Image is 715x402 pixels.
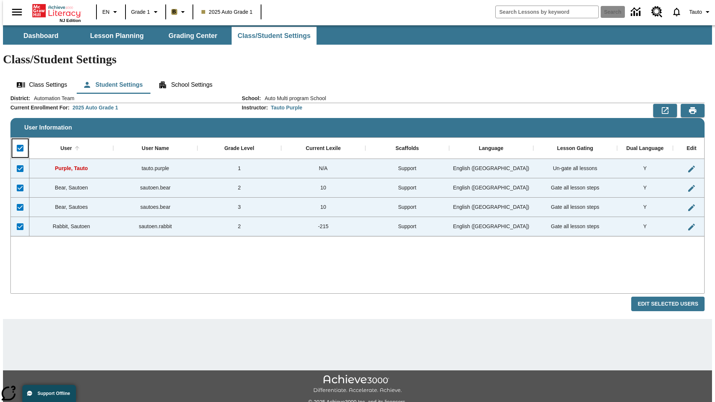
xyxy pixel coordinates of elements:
[224,145,254,152] div: Grade Level
[3,52,712,66] h1: Class/Student Settings
[6,1,28,23] button: Open side menu
[23,32,58,40] span: Dashboard
[10,105,70,111] h2: Current Enrollment For :
[533,217,617,236] div: Gate all lesson steps
[533,198,617,217] div: Gate all lesson steps
[667,2,686,22] a: Notifications
[197,217,281,236] div: 2
[156,27,230,45] button: Grading Center
[684,162,699,176] button: Edit User
[686,5,715,19] button: Profile/Settings
[684,200,699,215] button: Edit User
[32,3,81,18] a: Home
[365,159,449,178] div: Support
[281,198,365,217] div: 10
[113,198,197,217] div: sautoes.bear
[80,27,154,45] button: Lesson Planning
[242,105,268,111] h2: Instructor :
[3,27,317,45] div: SubNavbar
[30,95,74,102] span: Automation Team
[271,104,302,111] div: Tauto Purple
[55,165,88,171] span: Purple, Tauto
[617,178,673,198] div: Y
[631,297,705,311] button: Edit Selected Users
[449,159,533,178] div: English (US)
[479,145,503,152] div: Language
[113,159,197,178] div: tauto.purple
[55,185,88,191] span: Bear, Sautoen
[261,95,326,102] span: Auto Multi program School
[99,5,123,19] button: Language: EN, Select a language
[449,178,533,198] div: English (US)
[22,385,76,402] button: Support Offline
[55,204,88,210] span: Bear, Sautoes
[684,220,699,234] button: Edit User
[10,95,30,102] h2: District :
[152,76,218,94] button: School Settings
[687,145,696,152] div: Edit
[142,145,169,152] div: User Name
[365,217,449,236] div: Support
[197,159,281,178] div: 1
[168,32,217,40] span: Grading Center
[281,159,365,178] div: N/A
[365,198,449,217] div: Support
[281,178,365,198] div: 10
[131,8,150,16] span: Grade 1
[557,145,593,152] div: Lesson Gating
[617,159,673,178] div: Y
[496,6,598,18] input: search field
[60,18,81,23] span: NJ Edition
[533,159,617,178] div: Un-gate all lessons
[32,3,81,23] div: Home
[24,124,72,131] span: User Information
[38,391,70,396] span: Support Offline
[449,217,533,236] div: English (US)
[168,5,190,19] button: Boost Class color is light brown. Change class color
[681,104,705,117] button: Print Preview
[73,104,118,111] div: 2025 Auto Grade 1
[626,2,647,22] a: Data Center
[53,223,90,229] span: Rabbit, Sautoen
[626,145,664,152] div: Dual Language
[113,217,197,236] div: sautoen.rabbit
[689,8,702,16] span: Tauto
[3,25,712,45] div: SubNavbar
[313,375,402,394] img: Achieve3000 Differentiate Accelerate Achieve
[197,178,281,198] div: 2
[365,178,449,198] div: Support
[617,217,673,236] div: Y
[60,145,72,152] div: User
[77,76,149,94] button: Student Settings
[113,178,197,198] div: sautoen.bear
[102,8,109,16] span: EN
[395,145,419,152] div: Scaffolds
[684,181,699,196] button: Edit User
[232,27,317,45] button: Class/Student Settings
[172,7,176,16] span: B
[533,178,617,198] div: Gate all lesson steps
[4,27,78,45] button: Dashboard
[449,198,533,217] div: English (US)
[90,32,144,40] span: Lesson Planning
[306,145,341,152] div: Current Lexile
[10,76,705,94] div: Class/Student Settings
[647,2,667,22] a: Resource Center, Will open in new tab
[197,198,281,217] div: 3
[10,95,705,312] div: User Information
[10,76,73,94] button: Class Settings
[238,32,311,40] span: Class/Student Settings
[242,95,261,102] h2: School :
[281,217,365,236] div: -215
[128,5,163,19] button: Grade: Grade 1, Select a grade
[653,104,677,117] button: Export to CSV
[617,198,673,217] div: Y
[201,8,253,16] span: 2025 Auto Grade 1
